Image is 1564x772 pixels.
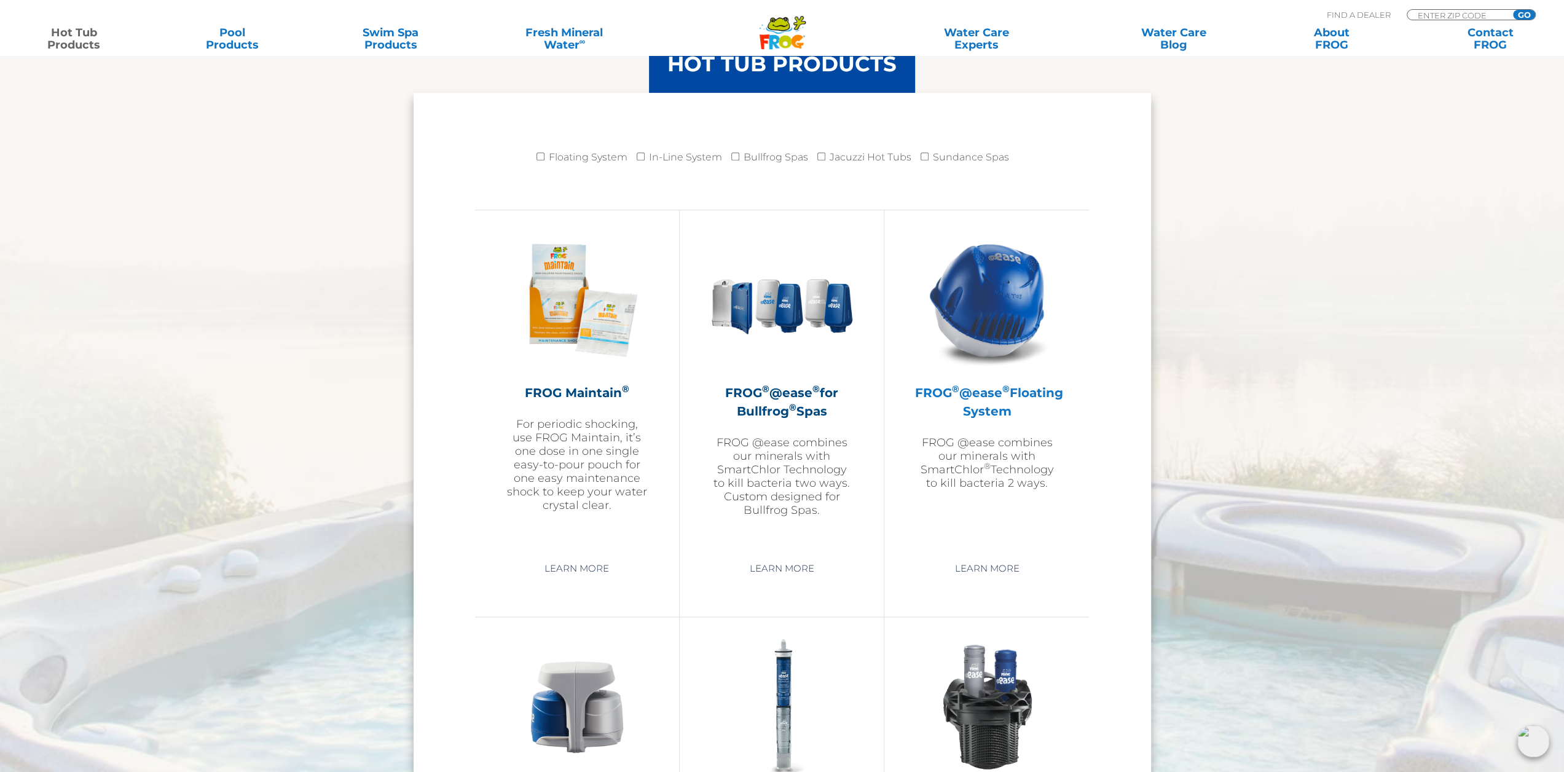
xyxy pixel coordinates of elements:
label: Bullfrog Spas [744,145,808,170]
p: Find A Dealer [1327,9,1391,20]
a: Swim SpaProducts [329,26,452,51]
img: hot-tub-product-atease-system-300x300.png [916,229,1058,371]
a: Learn More [735,557,828,580]
a: ContactFROG [1429,26,1552,51]
sup: ® [1002,383,1010,395]
a: PoolProducts [171,26,294,51]
sup: ® [788,401,796,413]
a: Learn More [940,557,1033,580]
a: Learn More [530,557,623,580]
a: AboutFROG [1270,26,1393,51]
a: Water CareBlog [1112,26,1235,51]
h3: HOT TUB PRODUCTS [667,53,897,74]
a: FROG Maintain®For periodic shocking, use FROG Maintain, it’s one dose in one single easy-to-pour ... [506,229,648,548]
a: FROG®@ease®Floating SystemFROG @ease combines our minerals with SmartChlor®Technology to kill bac... [915,229,1058,548]
h2: FROG @ease for Bullfrog Spas [710,384,853,420]
sup: ® [812,383,820,395]
a: Hot TubProducts [12,26,135,51]
p: FROG @ease combines our minerals with SmartChlor Technology to kill bacteria 2 ways. [915,436,1058,490]
label: Floating System [549,145,627,170]
label: Sundance Spas [933,145,1009,170]
sup: ® [622,383,629,395]
img: bullfrog-product-hero-300x300.png [710,229,853,371]
label: Jacuzzi Hot Tubs [830,145,911,170]
img: Frog_Maintain_Hero-2-v2-300x300.png [506,229,648,371]
p: FROG @ease combines our minerals with SmartChlor Technology to kill bacteria two ways. Custom des... [710,436,853,517]
h2: FROG Maintain [506,384,648,402]
sup: ∞ [579,36,585,46]
a: Water CareExperts [876,26,1077,51]
a: Fresh MineralWater∞ [487,26,642,51]
p: For periodic shocking, use FROG Maintain, it’s one dose in one single easy-to-pour pouch for one ... [506,417,648,512]
sup: ® [762,383,769,395]
label: In-Line System [649,145,722,170]
img: openIcon [1517,725,1549,757]
sup: ® [952,383,959,395]
sup: ® [983,461,990,471]
a: FROG®@ease®for Bullfrog®SpasFROG @ease combines our minerals with SmartChlor Technology to kill b... [710,229,853,548]
h2: FROG @ease Floating System [915,384,1058,420]
input: GO [1513,10,1535,20]
input: Zip Code Form [1417,10,1499,20]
